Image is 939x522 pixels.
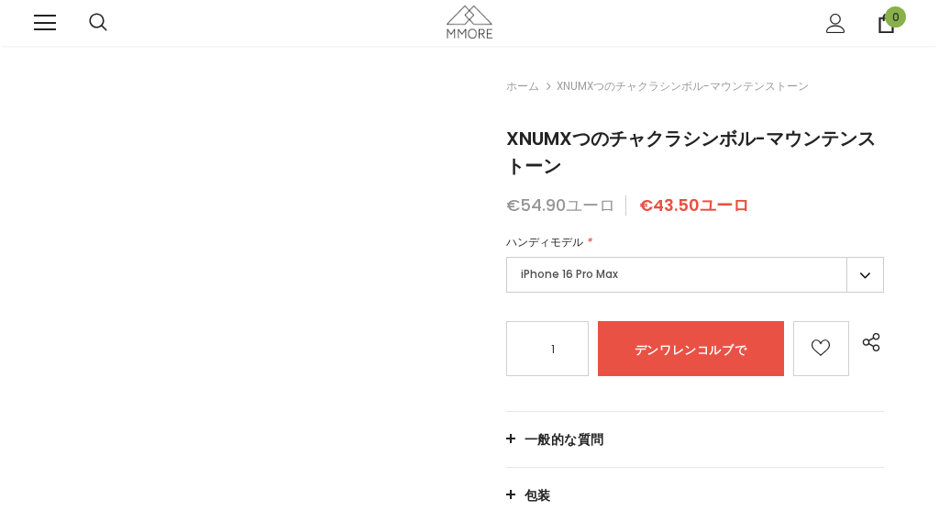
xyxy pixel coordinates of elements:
span: 0 [885,6,906,28]
span: XNUMXつのチャクラシンボル-マウンテンストーン [506,126,876,179]
label: iPhone 16 Pro Max [506,257,884,293]
span: €54.90ユーロ [506,194,615,217]
a: 一般的な質問 [506,412,884,467]
a: ホーム [506,75,539,97]
input: デンワレンコルブで [598,321,784,376]
span: XNUMXつのチャクラシンボル-マウンテンストーン [557,75,809,97]
span: ハンディモデル [506,234,583,250]
img: MMOREのケース [447,6,492,38]
a: 0 [877,14,896,33]
span: €43.50ユーロ [639,194,749,217]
